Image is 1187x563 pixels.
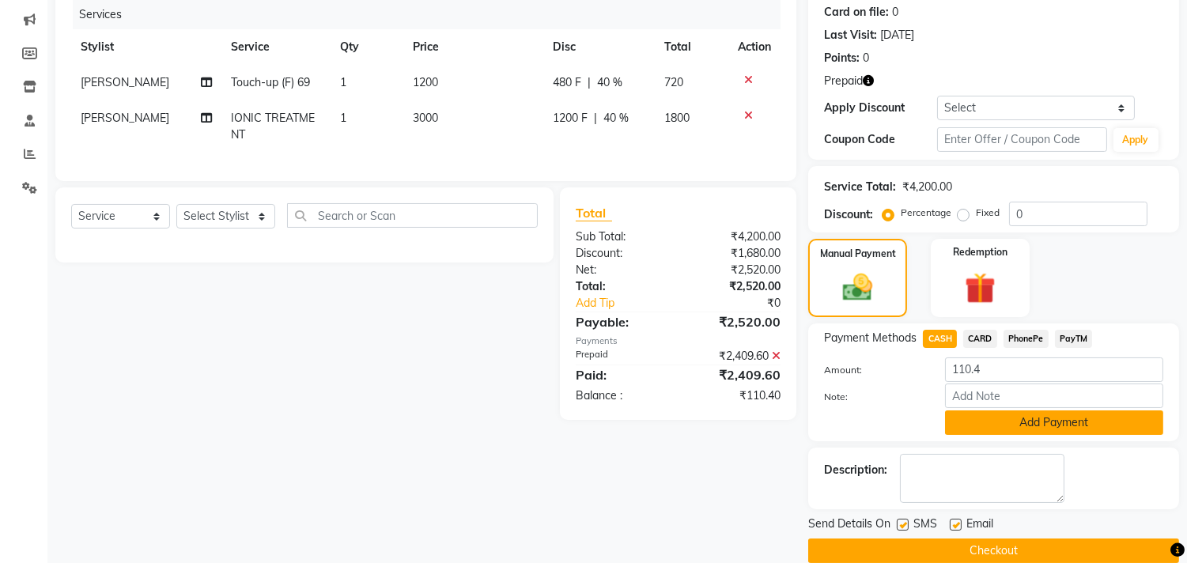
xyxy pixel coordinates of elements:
span: 40 % [597,74,622,91]
span: CASH [923,330,957,348]
label: Redemption [953,245,1007,259]
div: Coupon Code [824,131,937,148]
div: Discount: [564,245,679,262]
input: Add Note [945,384,1163,408]
span: SMS [913,516,937,535]
span: Total [576,205,612,221]
div: ₹4,200.00 [679,229,793,245]
div: Net: [564,262,679,278]
span: 40 % [603,110,629,127]
a: Add Tip [564,295,697,312]
button: Checkout [808,538,1179,563]
span: Touch-up (F) 69 [231,75,310,89]
span: | [588,74,591,91]
span: PayTM [1055,330,1093,348]
div: ₹2,409.60 [679,348,793,365]
div: ₹110.40 [679,387,793,404]
label: Fixed [976,206,1000,220]
span: Send Details On [808,516,890,535]
span: PhonePe [1004,330,1049,348]
div: ₹2,520.00 [679,262,793,278]
div: [DATE] [880,27,914,43]
div: Prepaid [564,348,679,365]
div: ₹2,520.00 [679,312,793,331]
span: Email [966,516,993,535]
span: Prepaid [824,73,863,89]
th: Qty [331,29,403,65]
img: _cash.svg [834,270,881,304]
div: 0 [892,4,898,21]
div: Balance : [564,387,679,404]
div: ₹1,680.00 [679,245,793,262]
div: Service Total: [824,179,896,195]
span: 720 [664,75,683,89]
span: Payment Methods [824,330,917,346]
span: [PERSON_NAME] [81,75,169,89]
button: Add Payment [945,410,1163,435]
th: Total [655,29,728,65]
th: Service [221,29,331,65]
input: Amount [945,357,1163,382]
th: Stylist [71,29,221,65]
span: | [594,110,597,127]
label: Percentage [901,206,951,220]
div: Payments [576,334,781,348]
label: Amount: [812,363,933,377]
span: 1200 F [553,110,588,127]
div: Total: [564,278,679,295]
span: 1 [340,111,346,125]
button: Apply [1113,128,1159,152]
div: Apply Discount [824,100,937,116]
span: 1 [340,75,346,89]
th: Action [728,29,781,65]
span: 1200 [413,75,438,89]
div: Points: [824,50,860,66]
div: Payable: [564,312,679,331]
div: 0 [863,50,869,66]
span: 3000 [413,111,438,125]
div: ₹0 [697,295,793,312]
img: _gift.svg [955,269,1005,308]
div: Last Visit: [824,27,877,43]
div: ₹2,520.00 [679,278,793,295]
span: 1800 [664,111,690,125]
div: Sub Total: [564,229,679,245]
span: 480 F [553,74,581,91]
div: ₹2,409.60 [679,365,793,384]
div: Paid: [564,365,679,384]
div: Description: [824,462,887,478]
div: Discount: [824,206,873,223]
span: [PERSON_NAME] [81,111,169,125]
span: CARD [963,330,997,348]
div: ₹4,200.00 [902,179,952,195]
input: Search or Scan [287,203,538,228]
th: Disc [543,29,655,65]
label: Note: [812,390,933,404]
div: Card on file: [824,4,889,21]
th: Price [403,29,543,65]
label: Manual Payment [820,247,896,261]
input: Enter Offer / Coupon Code [937,127,1106,152]
span: IONIC TREATMENT [231,111,315,142]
